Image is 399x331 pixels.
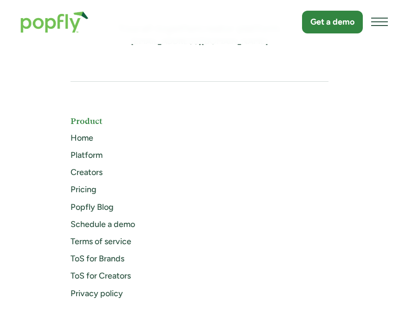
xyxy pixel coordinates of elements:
[71,202,114,212] a: Popfly Blog
[11,2,98,42] a: home
[371,11,388,33] div: menu
[71,167,103,177] a: Creators
[310,16,354,28] div: Get a demo
[71,219,135,229] a: Schedule a demo
[71,236,131,247] a: Terms of service
[71,271,131,281] a: ToS for Creators
[71,253,124,264] a: ToS for Brands
[71,115,328,127] h5: Product
[71,288,123,299] a: Privacy policy
[71,133,93,143] a: Home
[71,184,97,195] a: Pricing
[302,11,363,33] a: Get a demo
[71,150,103,160] a: Platform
